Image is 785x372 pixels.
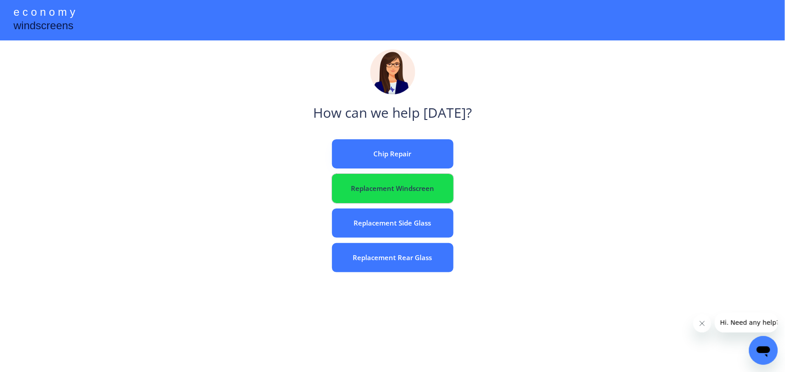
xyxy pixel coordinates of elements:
[332,139,453,168] button: Chip Repair
[13,18,73,35] div: windscreens
[5,6,65,13] span: Hi. Need any help?
[332,174,453,203] button: Replacement Windscreen
[332,208,453,238] button: Replacement Side Glass
[693,314,711,332] iframe: Close message
[749,336,778,365] iframe: Button to launch messaging window
[13,4,75,22] div: e c o n o m y
[715,313,778,332] iframe: Message from company
[370,49,415,94] img: madeline.png
[313,103,472,124] div: How can we help [DATE]?
[332,243,453,272] button: Replacement Rear Glass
